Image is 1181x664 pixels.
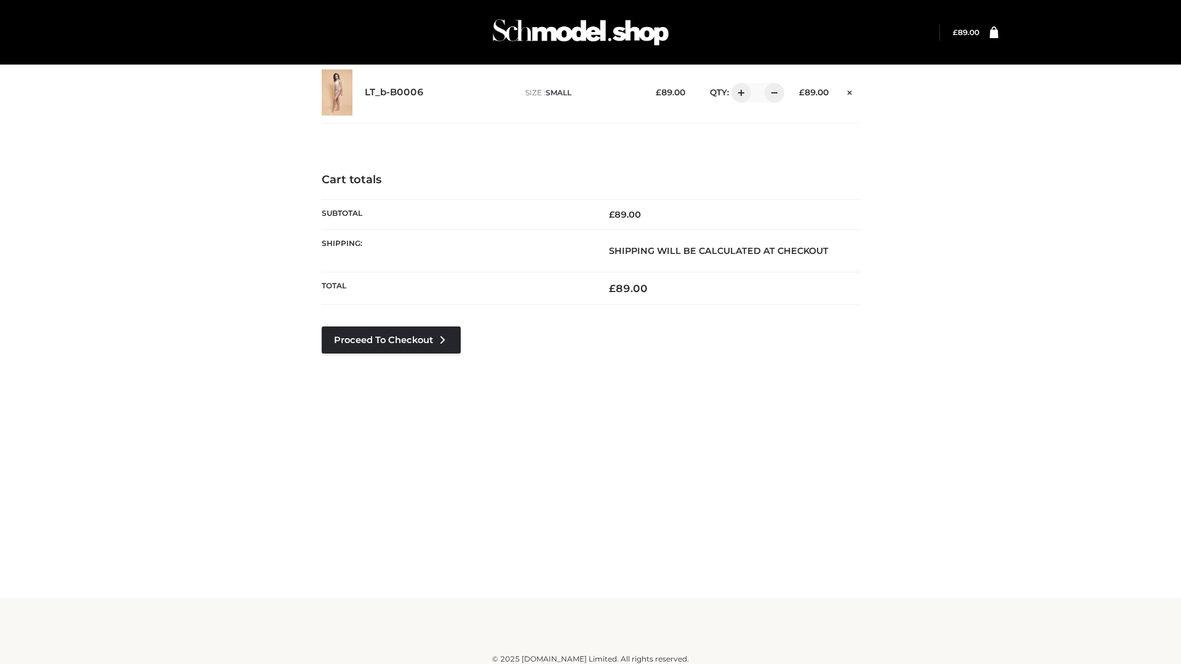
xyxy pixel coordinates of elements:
[322,229,590,272] th: Shipping:
[488,8,673,57] img: Schmodel Admin 964
[953,28,979,37] a: £89.00
[609,282,616,294] span: £
[698,83,780,103] div: QTY:
[609,209,641,220] bdi: 89.00
[322,69,352,116] img: LT_b-B0006 - SMALL
[322,326,461,354] a: Proceed to Checkout
[525,87,637,98] p: size :
[656,87,685,97] bdi: 89.00
[953,28,979,37] bdi: 89.00
[609,209,614,220] span: £
[322,173,859,187] h4: Cart totals
[546,88,571,97] span: SMALL
[799,87,805,97] span: £
[322,272,590,305] th: Total
[609,245,829,256] strong: Shipping will be calculated at checkout
[322,199,590,229] th: Subtotal
[609,282,648,294] bdi: 89.00
[365,87,424,98] a: LT_b-B0006
[953,28,958,37] span: £
[656,87,661,97] span: £
[799,87,829,97] bdi: 89.00
[841,83,859,99] a: Remove this item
